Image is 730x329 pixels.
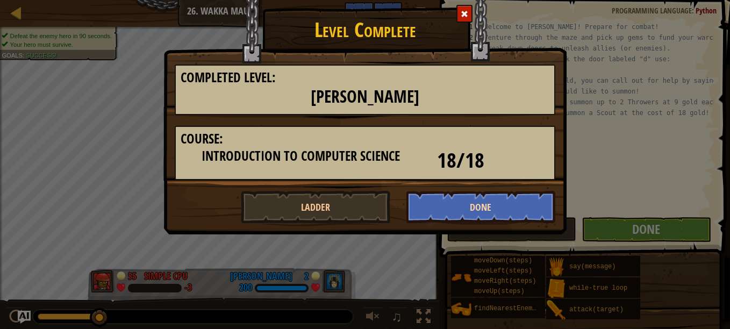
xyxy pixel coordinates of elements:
[181,132,549,146] h3: Course:
[406,191,556,223] button: Done
[241,191,390,223] button: Ladder
[181,88,549,106] h2: [PERSON_NAME]
[181,149,421,163] h3: Introduction to Computer Science
[437,146,484,174] span: 18/18
[164,13,566,41] h1: Level Complete
[181,70,549,85] h3: Completed Level:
